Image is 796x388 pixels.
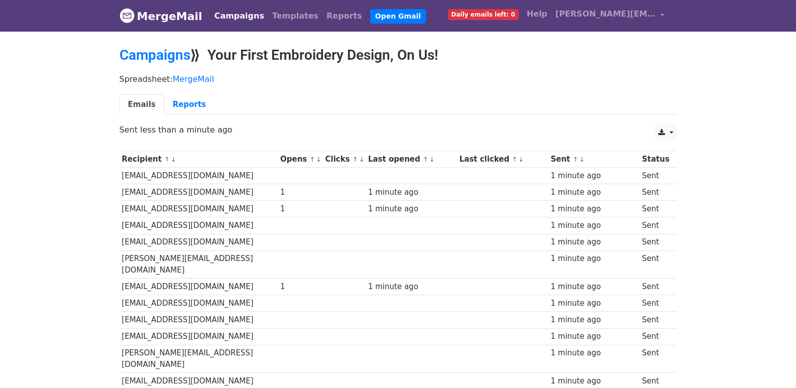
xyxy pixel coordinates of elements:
a: ↓ [429,156,435,163]
td: [EMAIL_ADDRESS][DOMAIN_NAME] [120,295,278,312]
div: 1 minute ago [368,281,454,293]
div: 1 minute ago [550,203,637,215]
div: 1 minute ago [368,187,454,198]
td: Sent [639,279,671,295]
a: ↑ [310,156,315,163]
a: ↑ [423,156,428,163]
a: ↑ [164,156,170,163]
a: Emails [120,94,164,115]
a: Help [523,4,551,24]
img: MergeMail logo [120,8,135,23]
a: ↑ [573,156,579,163]
a: Open Gmail [370,9,426,24]
a: Campaigns [120,47,190,63]
a: [PERSON_NAME][EMAIL_ADDRESS][DOMAIN_NAME] [551,4,669,28]
p: Spreadsheet: [120,74,677,84]
span: [PERSON_NAME][EMAIL_ADDRESS][DOMAIN_NAME] [555,8,656,20]
td: Sent [639,345,671,373]
a: ↑ [512,156,518,163]
div: 1 minute ago [550,236,637,248]
div: 1 minute ago [550,375,637,387]
td: [EMAIL_ADDRESS][DOMAIN_NAME] [120,328,278,345]
div: 1 [280,281,320,293]
a: ↓ [171,156,176,163]
td: Sent [639,312,671,328]
div: 1 minute ago [550,220,637,231]
td: Sent [639,295,671,312]
div: 1 minute ago [550,170,637,182]
a: ↓ [518,156,524,163]
a: ↑ [353,156,358,163]
a: Daily emails left: 0 [444,4,523,24]
th: Last clicked [457,151,548,168]
td: [EMAIL_ADDRESS][DOMAIN_NAME] [120,279,278,295]
div: 1 minute ago [550,253,637,265]
a: MergeMail [173,74,214,84]
span: Daily emails left: 0 [448,9,519,20]
td: Sent [639,328,671,345]
td: Sent [639,184,671,201]
th: Opens [278,151,323,168]
th: Status [639,151,671,168]
td: [PERSON_NAME][EMAIL_ADDRESS][DOMAIN_NAME] [120,250,278,279]
div: 1 minute ago [550,314,637,326]
td: Sent [639,217,671,234]
div: 1 minute ago [368,203,454,215]
p: Sent less than a minute ago [120,124,677,135]
div: 1 minute ago [550,331,637,342]
td: Sent [639,234,671,250]
a: MergeMail [120,6,202,27]
th: Clicks [323,151,366,168]
div: 1 minute ago [550,298,637,309]
td: [PERSON_NAME][EMAIL_ADDRESS][DOMAIN_NAME] [120,345,278,373]
a: ↓ [316,156,321,163]
th: Recipient [120,151,278,168]
td: [EMAIL_ADDRESS][DOMAIN_NAME] [120,312,278,328]
td: [EMAIL_ADDRESS][DOMAIN_NAME] [120,234,278,250]
td: [EMAIL_ADDRESS][DOMAIN_NAME] [120,217,278,234]
td: [EMAIL_ADDRESS][DOMAIN_NAME] [120,201,278,217]
a: ↓ [359,156,365,163]
a: Reports [164,94,214,115]
td: Sent [639,168,671,184]
a: Templates [268,6,322,26]
th: Last opened [366,151,457,168]
td: Sent [639,250,671,279]
td: Sent [639,201,671,217]
td: [EMAIL_ADDRESS][DOMAIN_NAME] [120,184,278,201]
a: ↓ [579,156,585,163]
div: 1 minute ago [550,281,637,293]
a: Campaigns [210,6,268,26]
h2: ⟫ Your First Embroidery Design, On Us! [120,47,677,64]
a: Reports [322,6,366,26]
td: [EMAIL_ADDRESS][DOMAIN_NAME] [120,168,278,184]
div: 1 minute ago [550,187,637,198]
div: 1 minute ago [550,347,637,359]
th: Sent [548,151,640,168]
div: 1 [280,203,320,215]
div: 1 [280,187,320,198]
